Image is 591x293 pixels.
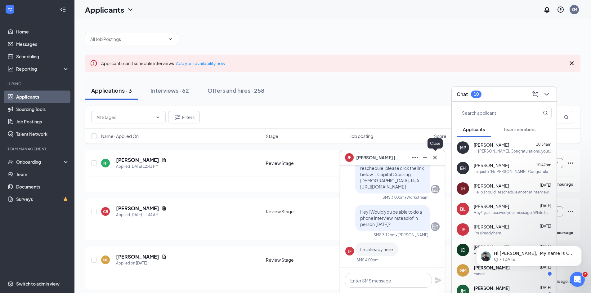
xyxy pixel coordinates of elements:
b: an hour ago [553,182,573,187]
span: Job posting [350,133,373,139]
div: Applied on [DATE] [116,260,167,266]
svg: ChevronDown [543,91,550,98]
div: BL [460,206,466,212]
div: Le gustó “Hi [PERSON_NAME]. Congratulations, your onsite interview with [DEMOGRAPHIC_DATA]-fil-A ... [474,169,552,174]
button: Ellipses [410,153,420,162]
div: Reporting [16,66,69,72]
a: SurveysCrown [16,193,69,205]
svg: Info [569,279,574,284]
div: Hi [PERSON_NAME]. Congratulations, your onsite interview with [DEMOGRAPHIC_DATA]-fil-A for Back o... [474,149,552,154]
span: • Workstream [405,195,428,200]
a: Add your availability now [176,60,225,66]
h5: [PERSON_NAME] [116,253,159,260]
button: ComposeMessage [531,89,540,99]
input: All Job Postings [90,36,165,42]
div: Review Stage [266,208,346,215]
span: Score [434,133,446,139]
div: JF [348,249,351,254]
a: Talent Network [16,128,69,140]
svg: MagnifyingGlass [564,115,569,120]
svg: Company [432,185,439,193]
a: Applicants [16,91,69,103]
svg: Document [162,254,167,259]
button: Cross [430,153,440,162]
a: Documents [16,180,69,193]
svg: Error [90,60,97,67]
svg: Ellipses [567,159,574,167]
div: MP [460,144,466,151]
svg: UserCheck [7,159,14,165]
div: GM [459,267,467,273]
div: Review Stage [266,257,346,263]
h3: Chat [457,91,468,98]
span: 10:54am [536,142,551,147]
svg: ChevronDown [127,6,134,13]
span: Stage [266,133,278,139]
svg: Cross [431,154,439,161]
svg: ChevronDown [155,115,160,120]
span: [PERSON_NAME] [474,203,509,209]
div: I’m already here [474,230,501,236]
div: Applied [DATE] 12:41 PM [116,163,167,170]
svg: QuestionInfo [557,6,564,13]
div: Hello should I reschedule another interview date? [474,189,552,195]
div: NT [103,161,108,166]
div: Hiring [7,81,68,87]
svg: Ellipses [411,154,419,161]
span: 2 [583,272,588,277]
a: Messages [16,38,69,50]
span: [PERSON_NAME] [474,142,509,148]
div: Hey ! I just received your message. While I can't do the phone interview [DATE], I am available [... [474,210,552,215]
div: SMS 3:12pm [374,232,396,238]
svg: Document [162,158,167,162]
span: [PERSON_NAME] [474,224,509,230]
h5: [PERSON_NAME] [116,205,159,212]
div: Applications · 3 [91,87,132,94]
div: JD [461,247,465,253]
span: Hey! Would you be able to do a phone interview instead of in person [DATE]? [360,209,422,227]
span: 10:42am [536,162,551,167]
div: SMS 3:00pm [383,195,405,200]
button: Filter Filters [168,111,200,123]
span: Applicants [463,127,485,132]
iframe: Intercom live chat [570,272,585,287]
svg: ComposeMessage [532,91,539,98]
span: I’m already here [360,246,393,252]
button: Minimize [420,153,430,162]
svg: Company [432,223,439,230]
svg: Analysis [7,66,14,72]
svg: Notifications [543,6,551,13]
svg: Minimize [421,154,429,161]
svg: Collapse [60,7,66,13]
span: [DATE] [540,224,551,229]
svg: Plane [434,277,442,284]
span: • [PERSON_NAME] [396,232,428,238]
a: Job Postings [16,115,69,128]
span: [DATE] [540,285,551,290]
a: Team [16,168,69,180]
svg: MagnifyingGlass [543,110,548,115]
a: Home [16,25,69,38]
span: Name · Applied On [101,133,139,139]
div: CR [103,209,108,214]
div: MH [103,257,109,263]
svg: WorkstreamLogo [7,6,13,12]
div: Close [428,138,443,149]
div: 10 [474,91,479,97]
a: Scheduling [16,50,69,63]
svg: Filter [173,113,181,121]
div: Team Management [7,146,68,152]
span: [PERSON_NAME] [474,285,510,291]
div: JF [461,226,465,233]
a: Sourcing Tools [16,103,69,115]
svg: Document [162,206,167,211]
input: Search applicant [457,107,531,119]
div: Onboarding [16,159,64,165]
h5: [PERSON_NAME] [116,157,159,163]
span: [DATE] [540,183,551,188]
